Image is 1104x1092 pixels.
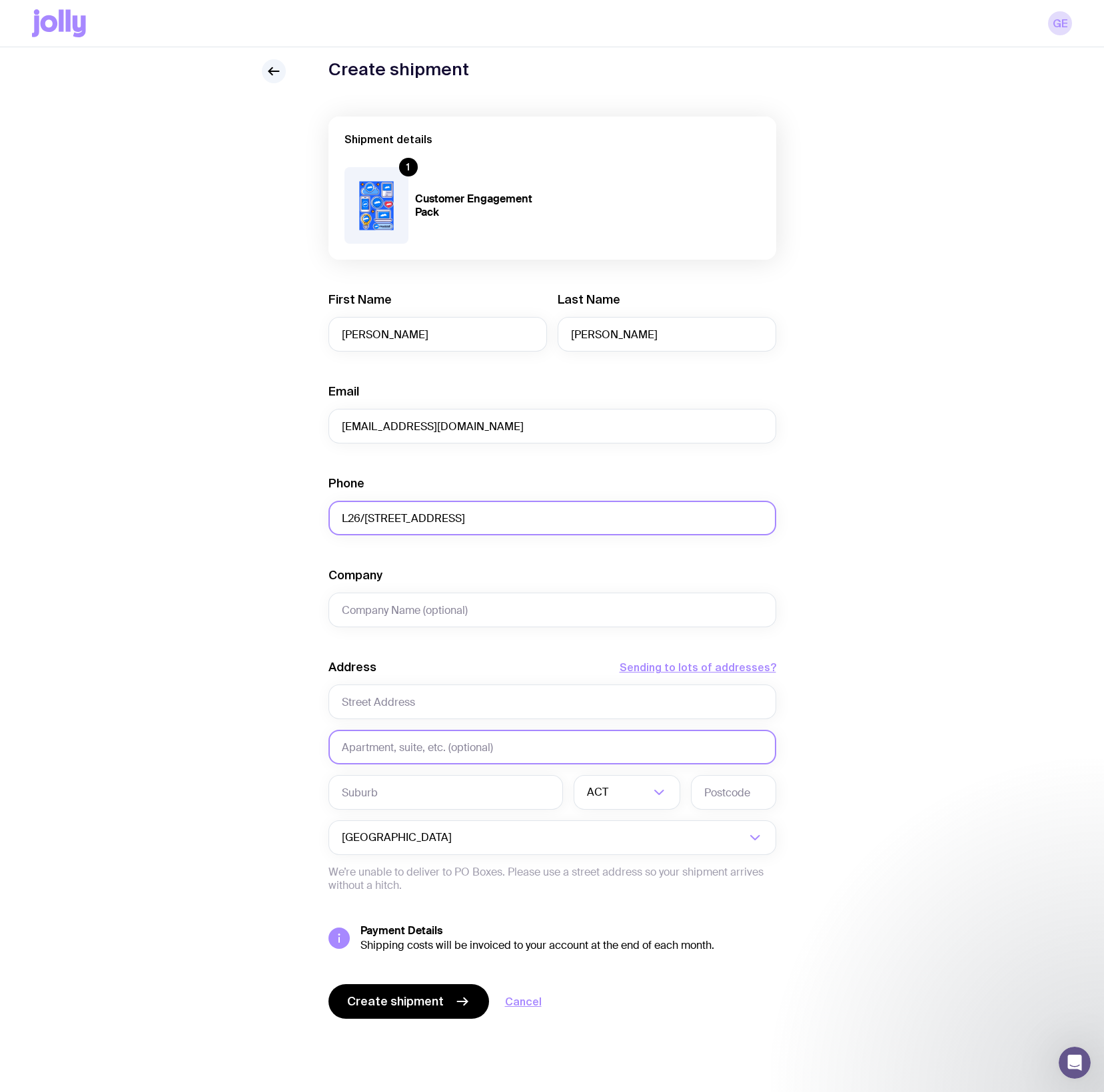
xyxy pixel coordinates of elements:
[399,158,418,176] div: 1
[611,775,650,810] input: Search for option
[1048,11,1072,35] a: GE
[328,475,364,491] label: Phone
[328,820,776,855] div: Search for option
[328,730,776,764] input: Apartment, suite, etc. (optional)
[587,775,611,810] span: ACT
[574,775,680,810] div: Search for option
[505,993,542,1009] a: Cancel
[328,593,776,627] input: Company Name (optional)
[328,684,776,719] input: Street Address
[342,820,454,855] span: [GEOGRAPHIC_DATA]
[620,659,776,675] button: Sending to lots of addresses?
[558,292,620,308] label: Last Name
[328,866,776,892] p: We’re unable to deliver to PO Boxes. Please use a street address so your shipment arrives without...
[360,924,776,938] h5: Payment Details
[558,317,776,352] input: Last Name
[328,501,776,535] input: 0400 123 456
[328,317,547,352] input: First Name
[415,192,544,219] h4: Customer Engagement Pack
[328,984,489,1019] button: Create shipment
[1059,1047,1091,1079] iframe: Intercom live chat
[328,292,392,308] label: First Name
[344,133,760,146] h2: Shipment details
[328,409,776,443] input: employee@company.com
[328,59,469,79] h1: Create shipment
[328,659,376,675] label: Address
[347,993,444,1009] span: Create shipment
[328,567,382,583] label: Company
[691,775,776,810] input: Postcode
[360,939,776,952] div: Shipping costs will be invoiced to your account at the end of each month.
[454,820,746,855] input: Search for option
[328,384,359,400] label: Email
[328,775,563,810] input: Suburb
